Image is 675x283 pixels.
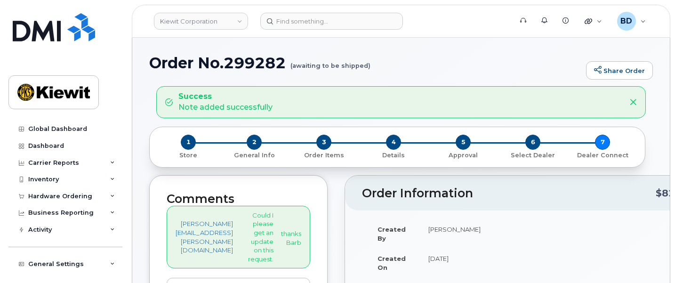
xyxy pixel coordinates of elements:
[157,150,219,160] a: 1 Store
[247,135,262,150] span: 2
[362,151,425,160] p: Details
[432,151,494,160] p: Approval
[248,211,273,263] p: Could I please get an update on this request.
[167,193,310,206] h2: Comments
[420,248,543,277] td: [DATE]
[525,135,540,150] span: 6
[223,151,285,160] p: General Info
[290,55,370,69] small: (awaiting to be shipped)
[428,150,498,160] a: 5 Approval
[420,219,543,248] td: [PERSON_NAME]
[161,151,216,160] p: Store
[281,229,301,247] p: thanks Barb
[386,135,401,150] span: 4
[149,55,581,71] h1: Order No.299282
[359,150,428,160] a: 4 Details
[181,135,196,150] span: 1
[586,61,653,80] a: Share Order
[316,135,331,150] span: 3
[456,135,471,150] span: 5
[178,91,273,113] div: Note added successfully
[498,150,568,160] a: 6 Select Dealer
[502,151,564,160] p: Select Dealer
[378,255,406,271] strong: Created On
[176,219,233,254] a: [PERSON_NAME][EMAIL_ADDRESS][PERSON_NAME][DOMAIN_NAME]
[362,187,656,200] h2: Order Information
[289,150,359,160] a: 3 Order Items
[219,150,289,160] a: 2 General Info
[378,226,406,242] strong: Created By
[293,151,355,160] p: Order Items
[178,91,273,102] strong: Success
